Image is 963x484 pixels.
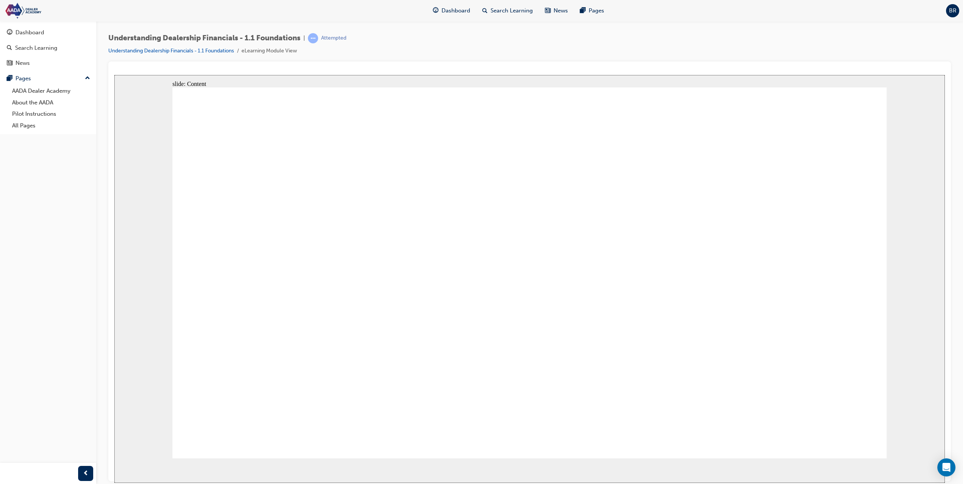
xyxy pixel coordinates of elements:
[7,60,12,67] span: news-icon
[3,41,93,55] a: Search Learning
[242,47,297,55] li: eLearning Module View
[3,72,93,86] button: Pages
[15,74,31,83] div: Pages
[545,6,551,15] span: news-icon
[9,85,93,97] a: AADA Dealer Academy
[937,458,955,476] div: Open Intercom Messenger
[9,120,93,132] a: All Pages
[15,44,57,52] div: Search Learning
[442,6,470,15] span: Dashboard
[482,6,488,15] span: search-icon
[539,3,574,18] a: news-iconNews
[7,29,12,36] span: guage-icon
[83,469,89,478] span: prev-icon
[321,35,346,42] div: Attempted
[308,33,318,43] span: learningRecordVerb_ATTEMPT-icon
[476,3,539,18] a: search-iconSearch Learning
[15,28,44,37] div: Dashboard
[85,74,90,83] span: up-icon
[433,6,438,15] span: guage-icon
[580,6,586,15] span: pages-icon
[3,56,93,70] a: News
[108,47,234,54] a: Understanding Dealership Financials - 1.1 Foundations
[554,6,568,15] span: News
[15,59,30,67] div: News
[3,26,93,40] a: Dashboard
[9,108,93,120] a: Pilot Instructions
[3,24,93,72] button: DashboardSearch LearningNews
[949,6,957,15] span: BR
[4,2,91,19] img: Trak
[491,6,533,15] span: Search Learning
[303,34,305,43] span: |
[9,97,93,109] a: About the AADA
[574,3,610,18] a: pages-iconPages
[7,45,12,52] span: search-icon
[589,6,604,15] span: Pages
[427,3,476,18] a: guage-iconDashboard
[108,34,300,43] span: Understanding Dealership Financials - 1.1 Foundations
[946,4,959,17] button: BR
[7,75,12,82] span: pages-icon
